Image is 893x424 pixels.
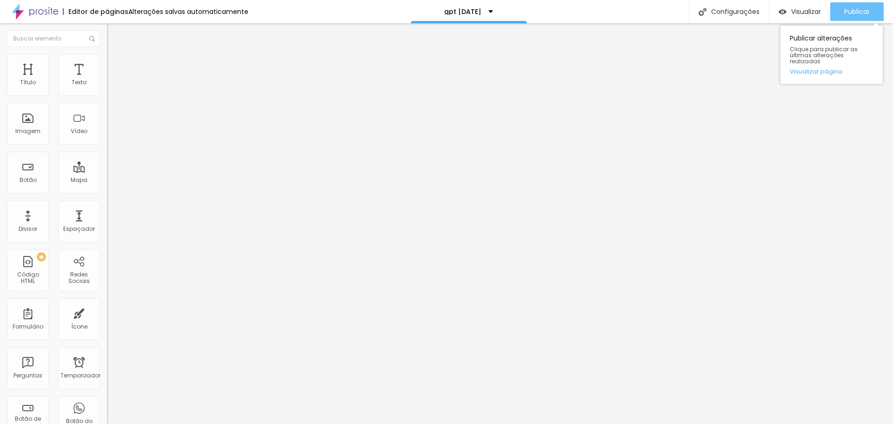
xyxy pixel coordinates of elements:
[790,67,842,76] font: Visualizar página
[68,7,128,16] font: Editor de páginas
[17,270,39,285] font: Código HTML
[15,127,40,135] font: Imagem
[791,7,821,16] font: Visualizar
[711,7,760,16] font: Configurações
[63,225,95,233] font: Espaçador
[844,7,870,16] font: Publicar
[128,7,248,16] font: Alterações salvas automaticamente
[107,23,893,424] iframe: Editor
[779,8,786,16] img: view-1.svg
[790,68,873,74] a: Visualizar página
[790,34,852,43] font: Publicar alterações
[71,176,87,184] font: Mapa
[68,270,90,285] font: Redes Sociais
[71,127,87,135] font: Vídeo
[7,30,100,47] input: Buscar elemento
[13,323,43,330] font: Formulário
[13,371,42,379] font: Perguntas
[89,36,95,41] img: Ícone
[19,225,37,233] font: Divisor
[830,2,884,21] button: Publicar
[699,8,706,16] img: Ícone
[20,78,36,86] font: Título
[71,323,87,330] font: Ícone
[769,2,830,21] button: Visualizar
[20,176,37,184] font: Botão
[60,371,100,379] font: Temporizador
[444,7,481,16] font: gpt [DATE]
[790,45,858,65] font: Clique para publicar as últimas alterações realizadas
[72,78,87,86] font: Texto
